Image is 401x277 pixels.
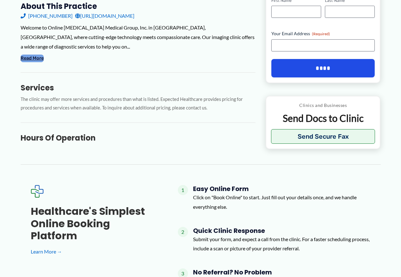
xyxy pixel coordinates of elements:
p: Click on "Book Online" to start. Just fill out your details once, and we handle everything else. [193,193,371,211]
a: [PHONE_NUMBER] [21,11,73,21]
label: Your Email Address [271,30,375,37]
p: Send Docs to Clinic [271,112,375,124]
h3: About this practice [21,1,255,11]
h4: Quick Clinic Response [193,227,371,234]
span: (Required) [312,31,330,36]
p: Submit your form, and expect a call from the clinic. For a faster scheduling process, include a s... [193,234,371,253]
h3: Healthcare's simplest online booking platform [31,205,158,242]
a: [URL][DOMAIN_NAME] [75,11,134,21]
p: The clinic may offer more services and procedures than what is listed. Expected Healthcare provid... [21,95,255,112]
button: Send Secure Fax [271,129,375,144]
img: Expected Healthcare Logo [31,185,43,198]
h4: Easy Online Form [193,185,371,193]
button: Read More [21,55,44,62]
h3: Services [21,83,255,93]
h4: No Referral? No Problem [193,268,371,276]
div: Welcome to Online [MEDICAL_DATA] Medical Group, Inc. in [GEOGRAPHIC_DATA], [GEOGRAPHIC_DATA], whe... [21,23,255,51]
span: 2 [178,227,188,237]
span: 1 [178,185,188,195]
a: Learn More → [31,247,158,256]
h3: Hours of Operation [21,133,255,143]
p: Clinics and Businesses [271,101,375,109]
